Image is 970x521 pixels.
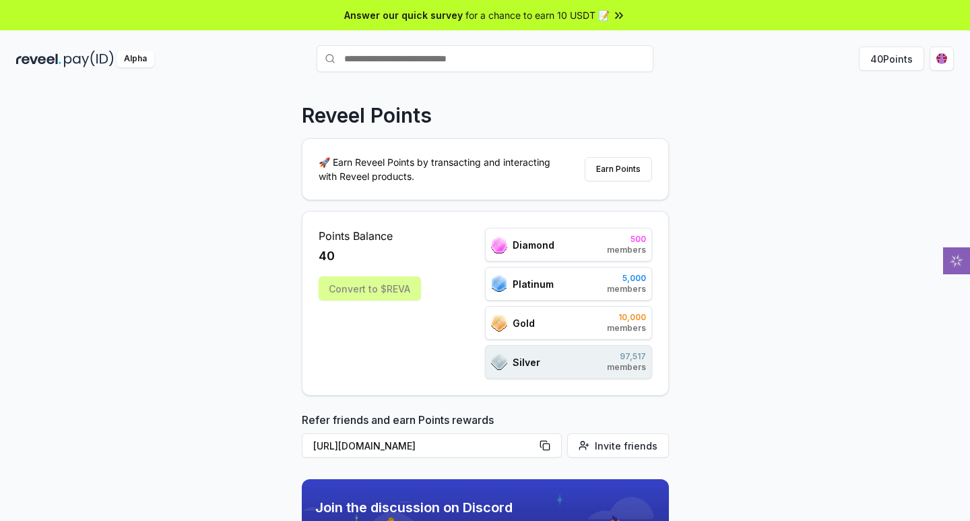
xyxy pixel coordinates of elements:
span: 40 [319,247,335,266]
span: Platinum [513,277,554,291]
span: members [607,245,646,255]
span: 97,517 [607,351,646,362]
span: 5,000 [607,273,646,284]
button: 40Points [859,47,924,71]
button: Invite friends [567,433,669,458]
div: Alpha [117,51,154,67]
span: Diamond [513,238,554,252]
span: 500 [607,234,646,245]
img: ranks_icon [491,315,507,332]
span: members [607,284,646,295]
span: Join the discussion on Discord [315,498,545,517]
span: Silver [513,355,540,369]
button: [URL][DOMAIN_NAME] [302,433,562,458]
span: Gold [513,316,535,330]
span: members [607,323,646,334]
img: ranks_icon [491,353,507,371]
p: Reveel Points [302,103,432,127]
img: reveel_dark [16,51,61,67]
p: 🚀 Earn Reveel Points by transacting and interacting with Reveel products. [319,155,561,183]
span: 10,000 [607,312,646,323]
button: Earn Points [585,157,652,181]
div: Refer friends and earn Points rewards [302,412,669,463]
span: Invite friends [595,439,657,453]
span: for a chance to earn 10 USDT 📝 [465,8,610,22]
span: members [607,362,646,373]
img: pay_id [64,51,114,67]
span: Points Balance [319,228,421,244]
span: Answer our quick survey [344,8,463,22]
img: ranks_icon [491,237,507,253]
img: ranks_icon [491,275,507,293]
